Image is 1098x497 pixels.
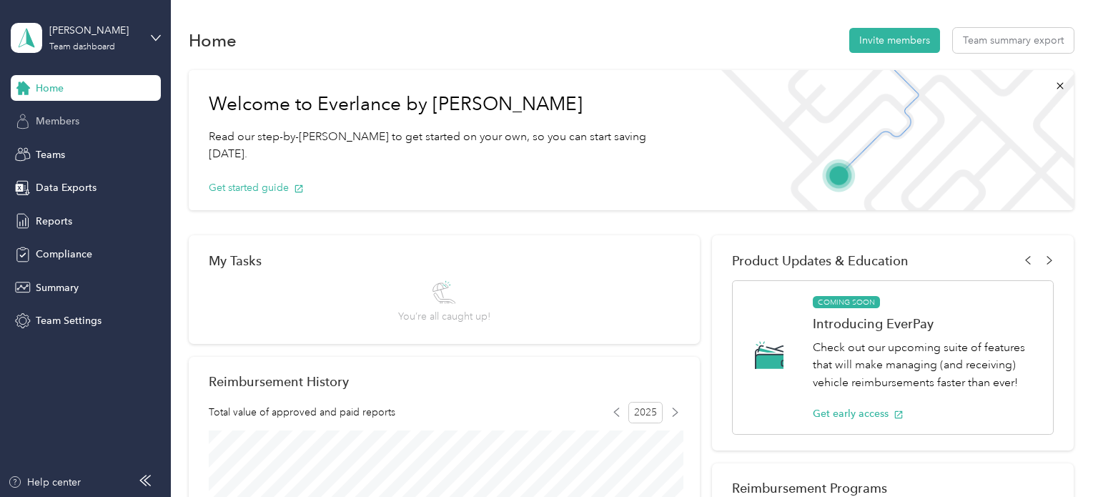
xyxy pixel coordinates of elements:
span: Summary [36,280,79,295]
h2: Reimbursement History [209,374,349,389]
h1: Home [189,33,237,48]
span: Members [36,114,79,129]
h2: Reimbursement Programs [732,481,1053,496]
div: [PERSON_NAME] [49,23,139,38]
span: Team Settings [36,313,102,328]
span: COMING SOON [813,296,880,309]
button: Get started guide [209,180,304,195]
span: Reports [36,214,72,229]
button: Help center [8,475,81,490]
span: Data Exports [36,180,97,195]
p: Check out our upcoming suite of features that will make managing (and receiving) vehicle reimburs... [813,339,1037,392]
button: Team summary export [953,28,1074,53]
span: Total value of approved and paid reports [209,405,395,420]
h1: Introducing EverPay [813,316,1037,331]
p: Read our step-by-[PERSON_NAME] to get started on your own, so you can start saving [DATE]. [209,128,687,163]
span: You’re all caught up! [398,309,490,324]
iframe: Everlance-gr Chat Button Frame [1018,417,1098,497]
span: Teams [36,147,65,162]
div: My Tasks [209,253,680,268]
img: Welcome to everlance [707,70,1074,210]
span: Compliance [36,247,92,262]
span: Home [36,81,64,96]
span: Product Updates & Education [732,253,909,268]
h1: Welcome to Everlance by [PERSON_NAME] [209,93,687,116]
button: Invite members [849,28,940,53]
span: 2025 [628,402,663,423]
div: Team dashboard [49,43,115,51]
button: Get early access [813,406,904,421]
